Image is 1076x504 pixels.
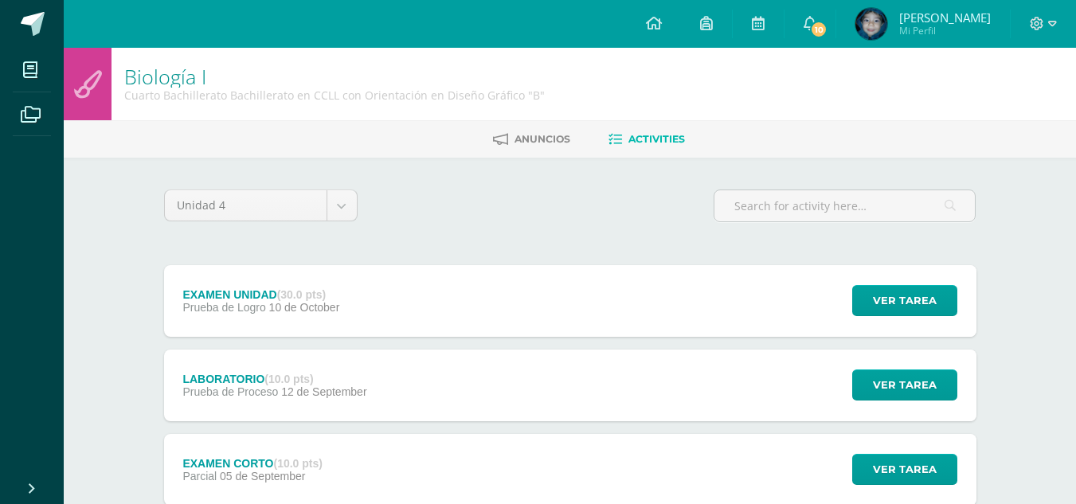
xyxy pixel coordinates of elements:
button: Ver tarea [852,369,957,400]
span: Mi Perfil [899,24,991,37]
span: Parcial [182,470,217,483]
div: EXAMEN CORTO [182,457,323,470]
img: 2859e898e4675f56e49fdff0bde542a9.png [855,8,887,40]
div: Cuarto Bachillerato Bachillerato en CCLL con Orientación en Diseño Gráfico 'B' [124,88,545,103]
span: 10 [810,21,828,38]
span: [PERSON_NAME] [899,10,991,25]
div: LABORATORIO [182,373,366,385]
span: 10 de October [269,301,340,314]
a: Activities [608,127,685,152]
span: Ver tarea [873,370,937,400]
a: Biología I [124,63,206,90]
span: Ver tarea [873,286,937,315]
span: Activities [628,133,685,145]
span: 05 de September [220,470,305,483]
strong: (30.0 pts) [277,288,326,301]
div: EXAMEN UNIDAD [182,288,339,301]
input: Search for activity here… [714,190,975,221]
button: Ver tarea [852,285,957,316]
span: Prueba de Proceso [182,385,278,398]
a: Unidad 4 [165,190,357,221]
strong: (10.0 pts) [264,373,313,385]
span: 12 de September [281,385,366,398]
span: Prueba de Logro [182,301,265,314]
a: Anuncios [493,127,570,152]
button: Ver tarea [852,454,957,485]
span: Unidad 4 [177,190,315,221]
strong: (10.0 pts) [273,457,322,470]
span: Anuncios [515,133,570,145]
span: Ver tarea [873,455,937,484]
h1: Biología I [124,65,545,88]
